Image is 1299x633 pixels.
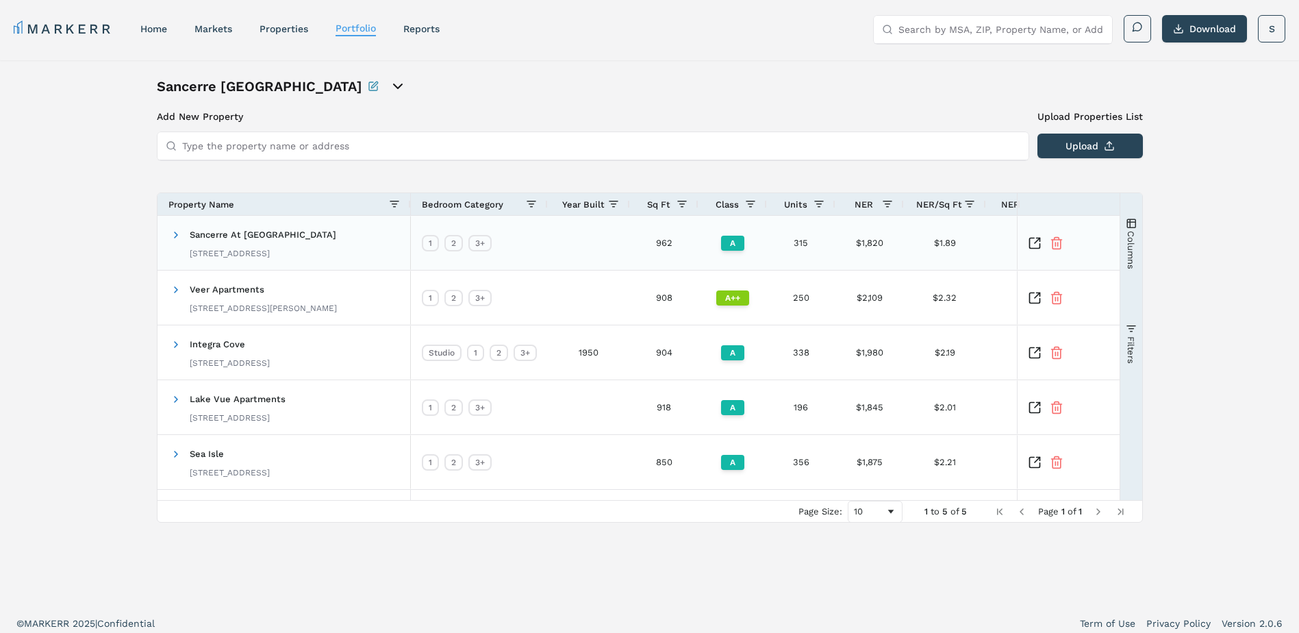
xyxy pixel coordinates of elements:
[931,506,939,517] span: to
[1162,15,1247,42] button: Download
[986,325,1123,380] div: +0.03%
[514,345,537,361] div: 3+
[194,23,232,34] a: markets
[1269,22,1275,36] span: S
[898,16,1104,43] input: Search by MSA, ZIP, Property Name, or Address
[168,199,234,210] span: Property Name
[422,345,462,361] div: Studio
[190,339,245,349] span: Integra Cove
[1222,617,1283,630] a: Version 2.0.6
[1146,617,1211,630] a: Privacy Policy
[1001,199,1096,210] span: NER Growth (Weekly)
[14,19,113,38] a: MARKERR
[854,506,885,517] div: 10
[24,618,73,629] span: MARKERR
[767,325,835,380] div: 338
[73,618,97,629] span: 2025 |
[1061,506,1065,517] span: 1
[916,199,962,210] span: NER/Sq Ft
[721,400,744,415] div: A
[182,132,1020,160] input: Type the property name or address
[422,399,439,416] div: 1
[767,216,835,270] div: 315
[630,435,698,489] div: 850
[1028,291,1042,305] a: Inspect Comparable
[904,271,986,325] div: $2.32
[468,235,492,251] div: 3+
[190,412,286,423] div: [STREET_ADDRESS]
[190,467,270,478] div: [STREET_ADDRESS]
[716,290,749,306] div: A++
[1080,617,1135,630] a: Term of Use
[961,506,967,517] span: 5
[1093,506,1104,517] div: Next Page
[716,199,739,210] span: Class
[924,506,928,517] span: 1
[336,23,376,34] a: Portfolio
[444,235,463,251] div: 2
[16,618,24,629] span: ©
[403,23,440,34] a: reports
[157,77,362,96] h1: Sancerre [GEOGRAPHIC_DATA]
[190,248,336,259] div: [STREET_ADDRESS]
[1050,456,1063,469] button: Remove Property From Portfolio
[490,345,508,361] div: 2
[1258,15,1285,42] button: S
[647,199,670,210] span: Sq Ft
[190,303,337,314] div: [STREET_ADDRESS][PERSON_NAME]
[190,284,264,295] span: Veer Apartments
[767,435,835,489] div: 356
[835,216,904,270] div: $1,820
[835,271,904,325] div: $2,109
[986,380,1123,434] div: +0.02%
[1028,456,1042,469] a: Inspect Comparable
[422,454,439,471] div: 1
[904,216,986,270] div: $1.89
[986,216,1123,270] div: +0.06%
[848,501,903,523] div: Page Size
[986,435,1123,489] div: +1.14%
[390,78,406,95] button: open portfolio options
[1126,336,1136,363] span: Filters
[1028,236,1042,250] a: Inspect Comparable
[140,23,167,34] a: home
[190,358,270,369] div: [STREET_ADDRESS]
[468,290,492,306] div: 3+
[950,506,959,517] span: of
[1115,506,1126,517] div: Last Page
[994,506,1005,517] div: First Page
[904,325,986,380] div: $2.19
[630,216,698,270] div: 962
[1050,236,1063,250] button: Remove Property From Portfolio
[190,394,286,404] span: Lake Vue Apartments
[190,229,336,240] span: Sancerre At [GEOGRAPHIC_DATA]
[1050,346,1063,360] button: Remove Property From Portfolio
[1028,346,1042,360] a: Inspect Comparable
[260,23,308,34] a: properties
[1068,506,1076,517] span: of
[422,235,439,251] div: 1
[1050,291,1063,305] button: Remove Property From Portfolio
[467,345,484,361] div: 1
[835,380,904,434] div: $1,845
[767,380,835,434] div: 196
[468,399,492,416] div: 3+
[721,455,744,470] div: A
[422,290,439,306] div: 1
[904,380,986,434] div: $2.01
[630,271,698,325] div: 908
[942,506,948,517] span: 5
[904,435,986,489] div: $2.21
[1050,401,1063,414] button: Remove Property From Portfolio
[630,325,698,380] div: 904
[1028,401,1042,414] a: Inspect Comparable
[444,454,463,471] div: 2
[1038,506,1059,517] span: Page
[767,271,835,325] div: 250
[721,345,744,360] div: A
[835,435,904,489] div: $1,875
[444,399,463,416] div: 2
[835,325,904,380] div: $1,980
[468,454,492,471] div: 3+
[1037,110,1143,123] label: Upload Properties List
